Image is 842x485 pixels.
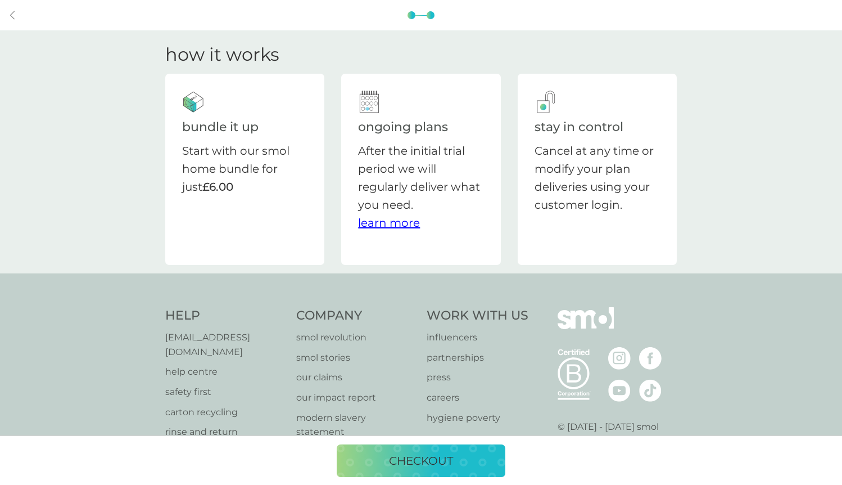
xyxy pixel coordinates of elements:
[427,351,528,365] a: partnerships
[296,411,416,439] a: modern slavery statement
[202,180,233,194] strong: £6.00
[358,216,420,230] a: learn more
[165,330,285,359] a: [EMAIL_ADDRESS][DOMAIN_NAME]
[427,370,528,385] a: press
[639,379,662,402] img: visit the smol Tiktok page
[558,307,614,345] img: smol
[427,307,528,325] h4: Work With Us
[165,405,285,420] a: carton recycling
[358,142,483,232] p: After the initial trial period we will regularly deliver what you need.
[427,411,528,425] a: hygiene poverty
[535,119,623,136] h2: stay in control
[427,330,528,345] a: influencers
[296,370,416,385] a: our claims
[165,44,677,65] h2: how it works
[182,119,259,136] h2: bundle it up
[182,142,307,196] p: Start with our smol home bundle for just
[389,452,453,470] p: checkout
[558,420,677,448] p: © [DATE] - [DATE] smol limited
[296,351,416,365] a: smol stories
[165,307,285,325] h4: Help
[165,425,285,439] a: rinse and return
[608,347,631,370] img: visit the smol Instagram page
[608,379,631,402] img: visit the smol Youtube page
[296,307,416,325] h4: Company
[337,444,505,477] button: checkout
[535,142,660,214] p: Cancel at any time or modify your plan deliveries using your customer login.
[358,119,448,136] h2: ongoing plans
[427,390,528,405] a: careers
[639,347,662,370] img: visit the smol Facebook page
[296,330,416,345] a: smol revolution
[296,390,416,405] a: our impact report
[165,385,285,399] a: safety first
[165,365,285,379] a: help centre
